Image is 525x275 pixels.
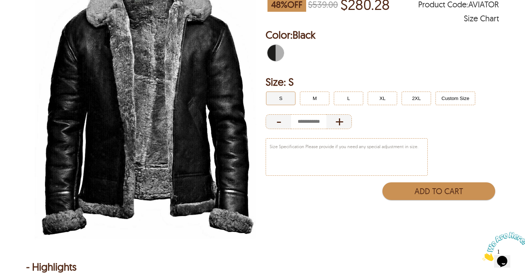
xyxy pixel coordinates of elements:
button: Click to select Custom Size [435,92,475,105]
div: Black [266,43,286,63]
span: Black [293,28,315,41]
span: 1 [3,3,6,9]
div: - Highlights [26,263,499,271]
img: Chat attention grabber [3,3,49,32]
button: Click to select M [300,92,329,105]
span: Product Code: AVIATOR [418,1,499,8]
iframe: PayPal [381,204,495,220]
button: Click to select 2XL [402,92,431,105]
button: Click to select XL [368,92,397,105]
h2: Selected Color: by Black [266,28,499,42]
button: Click to select L [334,92,363,105]
iframe: chat widget [479,229,525,264]
button: Click to select S [266,92,295,105]
div: Decrease Quantity of Item [266,114,291,129]
div: Increase Quantity of Item [326,114,352,129]
textarea: Size Specification Please provide if you need any special adjustment in size. [266,139,427,175]
h2: Selected Filter by Size: S [266,75,499,89]
button: Add to Cart [382,182,495,200]
div: Size Chart [464,15,499,22]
